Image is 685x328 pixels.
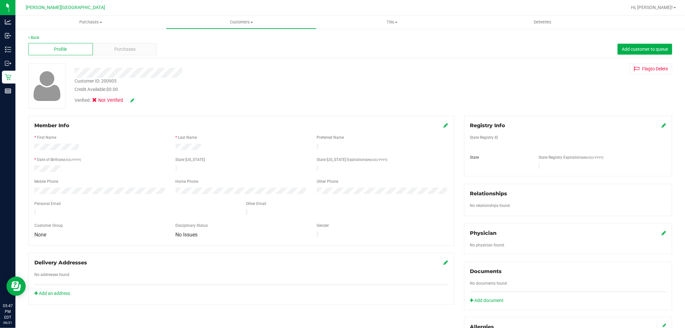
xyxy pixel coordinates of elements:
label: No relationships found. [470,203,511,208]
span: (MM/DD/YYYY) [365,158,387,162]
button: Flagto Delete [629,63,672,74]
iframe: Resource center [6,277,26,296]
span: Purchases [15,19,166,25]
span: [PERSON_NAME][GEOGRAPHIC_DATA] [26,5,105,10]
span: Documents [470,268,502,274]
label: Gender [317,223,329,228]
span: No Issues [176,232,198,238]
span: No physician found. [470,243,505,247]
span: (MM/DD/YYYY) [58,158,81,162]
span: $0.00 [106,87,118,92]
span: No documents found. [470,281,508,286]
a: Tills [317,15,467,29]
inline-svg: Inbound [5,32,11,39]
span: None [34,232,46,238]
inline-svg: Analytics [5,19,11,25]
span: Deliveries [525,19,560,25]
button: Add customer to queue [618,44,672,55]
label: Preferred Name [317,135,344,140]
span: Member Info [34,122,69,129]
a: Purchases [15,15,166,29]
label: Last Name [178,135,197,140]
label: State [US_STATE] [176,157,205,163]
a: Customers [166,15,317,29]
span: Hi, [PERSON_NAME]! [631,5,673,10]
label: Personal Email [34,201,61,207]
inline-svg: Reports [5,88,11,94]
img: user-icon.png [30,69,64,102]
label: Customer Group [34,223,63,228]
a: Back [28,35,39,40]
label: No addresses found [34,272,69,278]
inline-svg: Inventory [5,46,11,53]
p: 08/21 [3,320,13,325]
span: (MM/DD/YYYY) [581,156,603,159]
span: Customers [166,19,316,25]
div: Verified: [75,97,134,104]
span: Registry Info [470,122,505,129]
span: Purchases [114,46,136,53]
label: Home Phone [176,179,198,184]
label: Other Email [246,201,266,207]
label: Date of Birth [37,157,81,163]
span: Tills [317,19,467,25]
span: Add customer to queue [622,47,668,52]
label: Disciplinary Status [176,223,208,228]
label: State Registry Expiration [539,155,603,160]
p: 05:47 PM EDT [3,303,13,320]
span: Delivery Addresses [34,260,87,266]
div: Customer ID: 200905 [75,78,117,84]
div: State [465,155,534,160]
inline-svg: Outbound [5,60,11,66]
label: State [US_STATE] Expiration [317,157,387,163]
span: Physician [470,230,497,236]
span: Profile [54,46,67,53]
span: Not Verified [98,97,124,104]
span: Relationships [470,191,507,197]
label: First Name [37,135,56,140]
div: Credit Available: [75,86,392,93]
label: Mobile Phone [34,179,58,184]
a: Deliveries [467,15,618,29]
inline-svg: Retail [5,74,11,80]
label: State Registry ID [470,135,498,140]
a: Add document [470,297,507,304]
a: Add an address [34,291,70,296]
label: Other Phone [317,179,338,184]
